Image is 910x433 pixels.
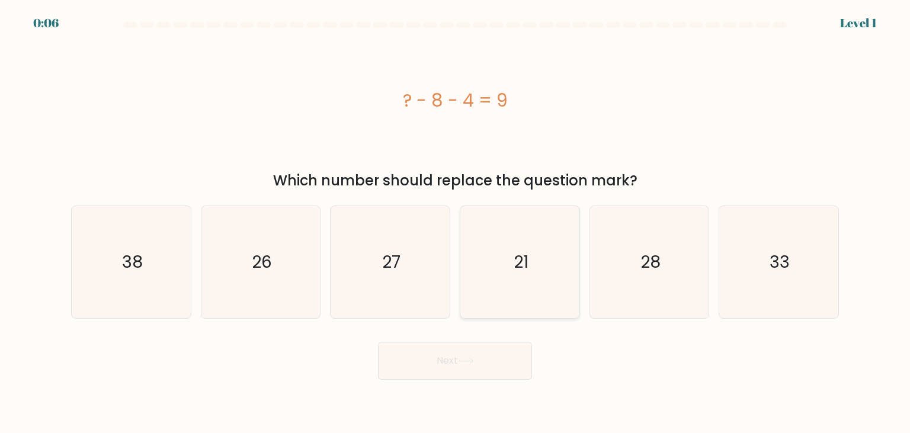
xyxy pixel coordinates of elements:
div: ? - 8 - 4 = 9 [71,87,839,114]
div: Level 1 [840,14,877,32]
button: Next [378,342,532,380]
text: 28 [640,250,661,274]
text: 26 [252,250,272,274]
text: 21 [514,250,528,274]
text: 27 [382,250,400,274]
div: 0:06 [33,14,59,32]
text: 38 [122,250,143,274]
div: Which number should replace the question mark? [78,170,832,191]
text: 33 [770,250,790,274]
